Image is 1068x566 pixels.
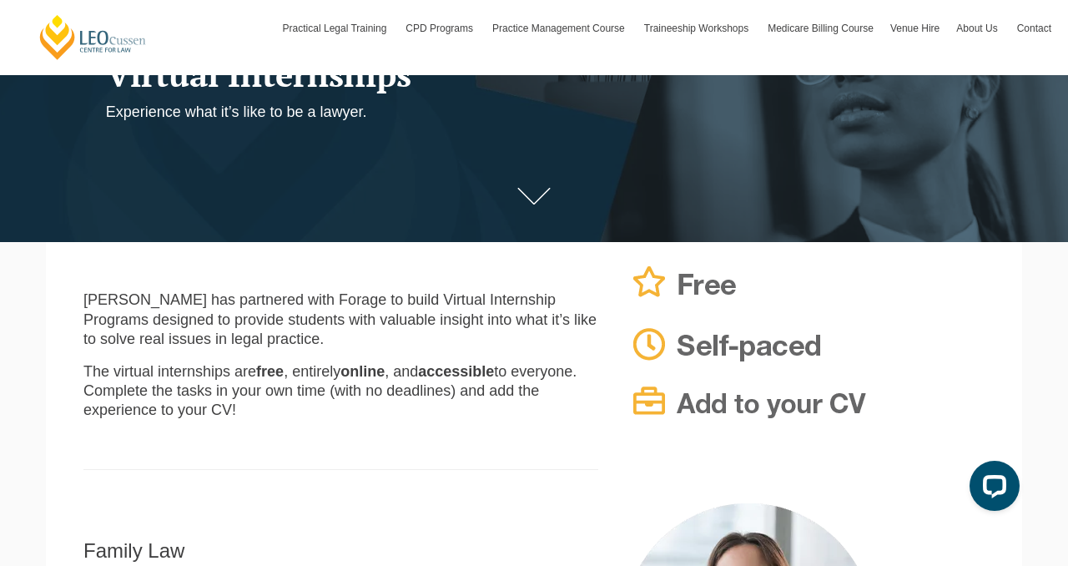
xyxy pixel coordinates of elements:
a: Practice Management Course [484,4,636,53]
a: Practical Legal Training [275,4,398,53]
a: CPD Programs [397,4,484,53]
strong: free [256,363,284,380]
strong: online [340,363,385,380]
p: The virtual internships are , entirely , and to everyone. Complete the tasks in your own time (wi... [83,362,598,421]
a: [PERSON_NAME] Centre for Law [38,13,149,61]
h1: Virtual Internships [106,56,705,93]
a: Traineeship Workshops [636,4,759,53]
a: Medicare Billing Course [759,4,882,53]
strong: accessible [418,363,494,380]
a: Venue Hire [882,4,948,53]
h2: Family Law [83,540,598,562]
p: Experience what it’s like to be a lawyer. [106,103,705,122]
a: About Us [948,4,1008,53]
iframe: LiveChat chat widget [956,454,1026,524]
a: Contact [1009,4,1060,53]
p: [PERSON_NAME] has partnered with Forage to build Virtual Internship Programs designed to provide ... [83,291,598,349]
